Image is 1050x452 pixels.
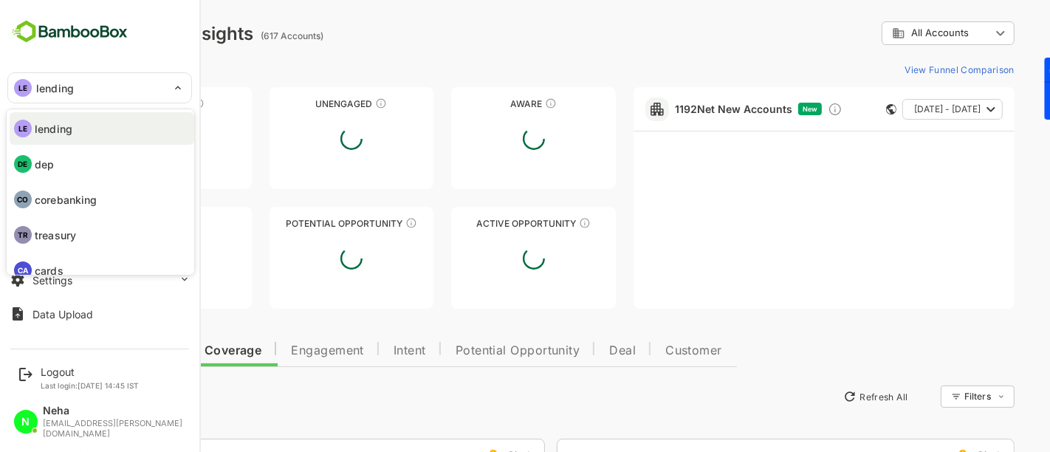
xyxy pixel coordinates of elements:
div: Unengaged [218,98,382,109]
div: Discover new ICP-fit accounts showing engagement — via intent surges, anonymous website visits, L... [776,102,791,117]
span: [DATE] - [DATE] [862,100,929,119]
div: These accounts are MQAs and can be passed on to Inside Sales [354,217,366,229]
button: New Insights [35,383,143,410]
div: This card does not support filter and segments [834,104,845,114]
div: All Accounts [840,27,939,40]
div: Unreached [35,98,200,109]
span: Engagement [239,345,312,357]
div: These accounts have not been engaged with for a defined time period [141,97,153,109]
span: Intent [342,345,374,357]
span: New [751,105,766,113]
div: LE [14,120,32,137]
div: Active Opportunity [399,218,564,229]
div: All Accounts [830,19,963,48]
span: Customer [614,345,670,357]
p: lending [35,121,72,137]
a: 1192Net New Accounts [623,103,741,115]
div: CA [14,261,32,279]
div: These accounts have open opportunities which might be at any of the Sales Stages [527,217,539,229]
p: corebanking [35,192,97,208]
div: TR [14,226,32,244]
div: Aware [399,98,564,109]
span: All Accounts [859,27,917,38]
div: Engaged [35,218,200,229]
p: cards [35,263,64,278]
div: These accounts are warm, further nurturing would qualify them to MQAs [135,217,147,229]
span: Potential Opportunity [404,345,529,357]
div: CO [14,191,32,208]
div: DE [14,155,32,173]
div: These accounts have just entered the buying cycle and need further nurturing [493,97,505,109]
div: Filters [911,383,963,410]
div: Dashboard Insights [35,23,202,44]
button: View Funnel Comparison [847,58,963,81]
ag: (617 Accounts) [209,30,276,41]
div: Potential Opportunity [218,218,382,229]
span: Deal [557,345,584,357]
button: Refresh All [785,385,862,408]
div: These accounts have not shown enough engagement and need nurturing [323,97,335,109]
button: [DATE] - [DATE] [851,99,951,120]
span: Data Quality and Coverage [50,345,210,357]
p: dep [35,157,54,172]
div: Filters [913,391,939,402]
p: treasury [35,227,76,243]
